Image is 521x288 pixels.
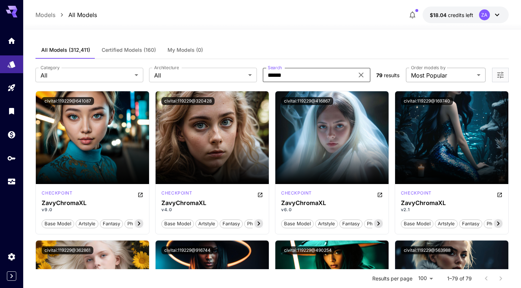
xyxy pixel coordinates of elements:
p: checkpoint [161,190,192,196]
div: Home [7,36,16,45]
button: Open in CivitAI [497,190,503,199]
button: artstyle [315,219,338,228]
span: All [154,71,245,80]
label: Architecture [154,64,179,71]
p: checkpoint [281,190,312,196]
a: Models [35,11,55,19]
button: Open more filters [496,71,505,80]
h3: ZavyChromaXL [42,200,143,206]
div: Wallet [7,130,16,139]
span: fantasy [340,220,362,228]
div: API Keys [7,154,16,163]
button: artstyle [435,219,458,228]
button: Open in CivitAI [377,190,383,199]
button: base model [281,219,314,228]
div: SDXL 1.0 [281,190,312,199]
span: artstyle [315,220,338,228]
button: fantasy [100,219,123,228]
p: v6.0 [281,206,383,213]
button: civitai:119229@320428 [161,97,215,105]
div: SDXL 1.0 [42,190,72,199]
button: civitai:119229@490254 [281,246,335,254]
span: base model [162,220,194,228]
p: v9.0 [42,206,143,213]
span: artstyle [76,220,98,228]
button: fantasy [339,219,363,228]
button: civitai:119229@416867 [281,97,333,105]
button: photography [364,219,398,228]
span: photography [364,220,398,228]
button: artstyle [195,219,218,228]
button: $18.03791ZA [423,7,509,23]
button: civitai:119229@563988 [401,246,453,254]
span: Certified Models (160) [102,47,156,53]
div: SDXL 1.0 [401,190,432,199]
p: checkpoint [401,190,432,196]
div: Library [7,107,16,116]
button: fantasy [459,219,482,228]
span: My Models (0) [168,47,203,53]
button: base model [401,219,433,228]
button: civitai:119229@916744 [161,246,213,254]
p: v4.0 [161,206,263,213]
span: All Models (312,411) [41,47,90,53]
label: Search [268,64,282,71]
span: fantasy [459,220,482,228]
div: SDXL 1.0 [161,190,192,199]
p: 1–79 of 79 [447,275,472,282]
div: Playground [7,83,16,92]
span: fantasy [100,220,123,228]
h3: ZavyChromaXL [401,200,503,206]
button: artstyle [76,219,98,228]
div: Usage [7,177,16,186]
span: results [384,72,399,78]
span: photography [484,220,518,228]
button: photography [124,219,159,228]
p: v2.1 [401,206,503,213]
button: civitai:119229@362861 [42,246,93,254]
nav: breadcrumb [35,11,97,19]
span: $18.04 [430,12,448,18]
span: photography [245,220,278,228]
iframe: Chat Widget [485,253,521,288]
span: base model [401,220,433,228]
button: Expand sidebar [7,271,16,281]
span: fantasy [220,220,242,228]
button: photography [244,219,279,228]
div: Settings [7,252,16,261]
button: base model [161,219,194,228]
h3: ZavyChromaXL [281,200,383,206]
div: ZA [479,9,490,20]
span: artstyle [196,220,218,228]
span: photography [125,220,158,228]
span: Most Popular [411,71,474,80]
p: checkpoint [42,190,72,196]
span: base model [281,220,313,228]
label: Category [41,64,60,71]
button: civitai:119229@641087 [42,97,94,105]
span: All [41,71,132,80]
span: artstyle [435,220,457,228]
button: base model [42,219,74,228]
button: Open in CivitAI [257,190,263,199]
span: 79 [376,72,382,78]
div: Models [7,58,16,67]
div: 100 [415,273,436,284]
div: $18.03791 [430,11,473,19]
span: base model [42,220,74,228]
p: Results per page [372,275,412,282]
button: Open in CivitAI [137,190,143,199]
button: civitai:119229@169740 [401,97,453,105]
button: photography [484,219,518,228]
a: All Models [68,11,97,19]
label: Order models by [411,64,445,71]
h3: ZavyChromaXL [161,200,263,206]
button: fantasy [220,219,243,228]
